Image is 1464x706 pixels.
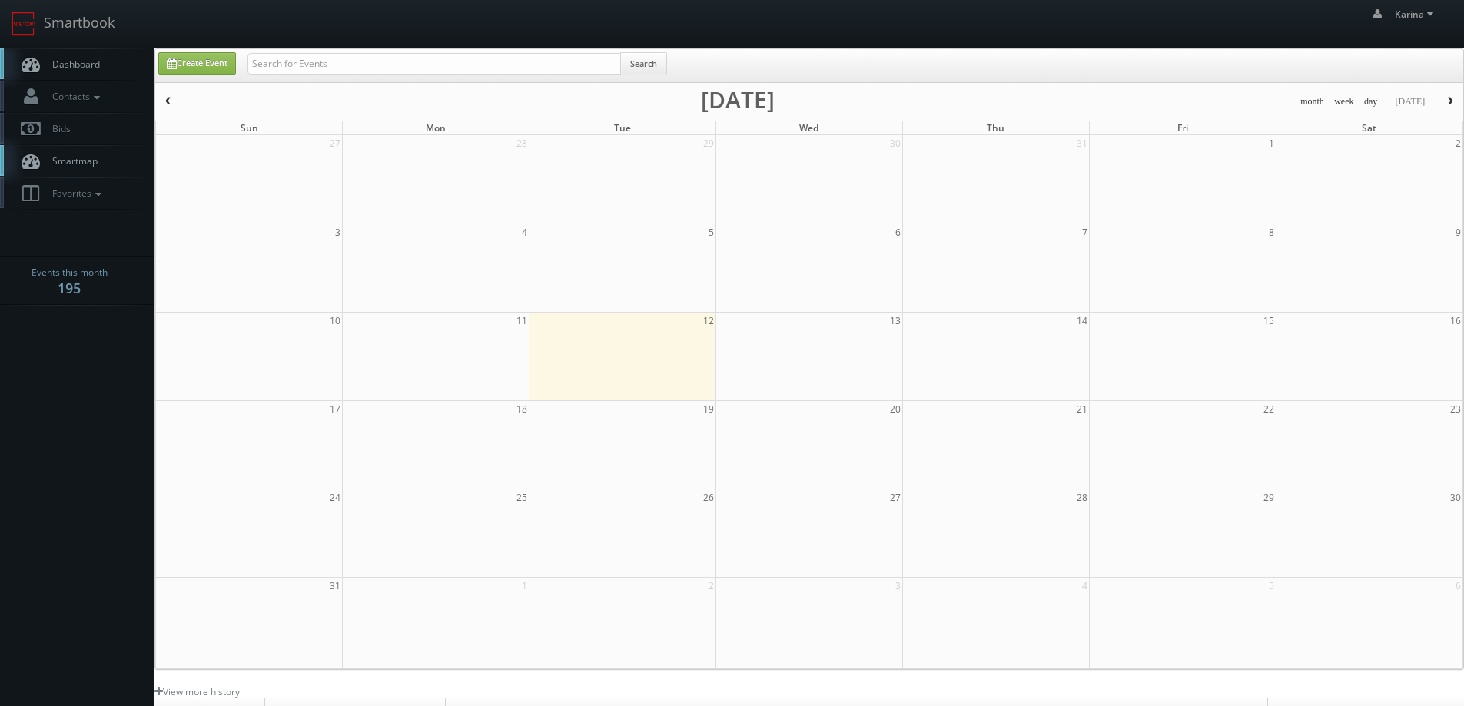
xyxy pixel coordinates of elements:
span: 3 [894,578,902,594]
span: 30 [1449,489,1462,505]
span: 2 [707,578,715,594]
span: 28 [1075,489,1089,505]
span: Mon [426,121,446,134]
button: month [1295,92,1330,111]
span: 22 [1262,401,1276,417]
span: Sat [1362,121,1376,134]
span: 12 [702,313,715,329]
button: week [1329,92,1359,111]
span: 5 [1267,578,1276,594]
span: 20 [888,401,902,417]
span: 30 [888,135,902,151]
a: View more history [154,685,240,698]
span: 7 [1081,224,1089,240]
span: 10 [328,313,342,329]
span: 3 [334,224,342,240]
span: Thu [987,121,1004,134]
span: 19 [702,401,715,417]
strong: 195 [58,279,81,297]
span: 18 [515,401,529,417]
span: 29 [1262,489,1276,505]
span: Dashboard [45,58,100,71]
span: 27 [328,135,342,151]
span: Tue [614,121,631,134]
span: 21 [1075,401,1089,417]
span: 31 [328,578,342,594]
span: 31 [1075,135,1089,151]
span: 5 [707,224,715,240]
span: 26 [702,489,715,505]
span: 28 [515,135,529,151]
span: 24 [328,489,342,505]
img: smartbook-logo.png [12,12,36,36]
h2: [DATE] [701,92,775,108]
span: 23 [1449,401,1462,417]
span: 11 [515,313,529,329]
a: Create Event [158,52,236,75]
button: [DATE] [1389,92,1430,111]
span: 25 [515,489,529,505]
span: 17 [328,401,342,417]
input: Search for Events [247,53,621,75]
span: 29 [702,135,715,151]
span: Sun [241,121,258,134]
span: 2 [1454,135,1462,151]
button: Search [620,52,667,75]
span: 9 [1454,224,1462,240]
span: Events this month [32,265,108,280]
span: 6 [894,224,902,240]
button: day [1359,92,1383,111]
span: 6 [1454,578,1462,594]
span: 1 [520,578,529,594]
span: Favorites [45,187,105,200]
span: 4 [1081,578,1089,594]
span: 27 [888,489,902,505]
span: 16 [1449,313,1462,329]
span: Contacts [45,90,104,103]
span: Fri [1177,121,1188,134]
span: 1 [1267,135,1276,151]
span: Karina [1395,8,1438,21]
span: 4 [520,224,529,240]
span: 13 [888,313,902,329]
span: Bids [45,122,71,135]
span: 14 [1075,313,1089,329]
span: 15 [1262,313,1276,329]
span: Smartmap [45,154,98,167]
span: Wed [799,121,818,134]
span: 8 [1267,224,1276,240]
